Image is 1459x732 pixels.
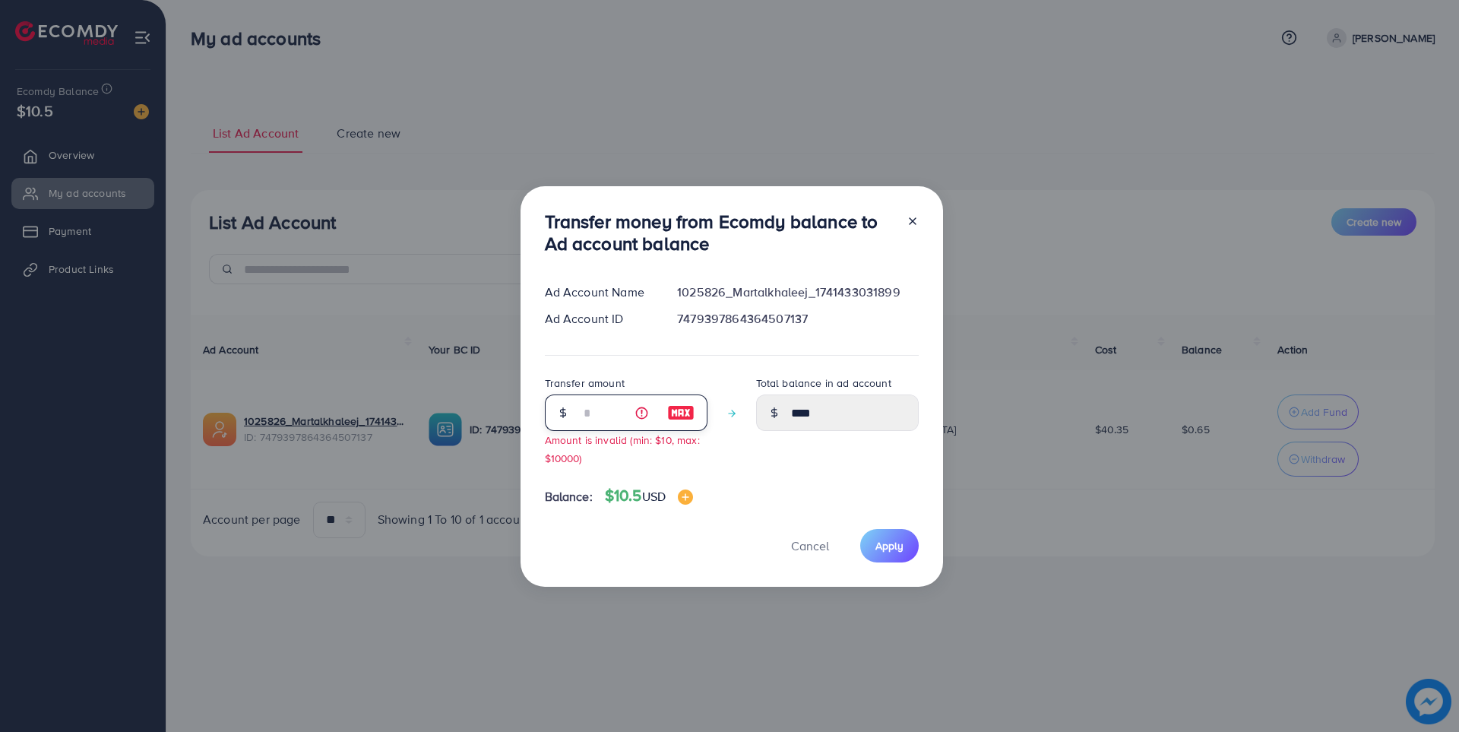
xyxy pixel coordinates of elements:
span: Apply [875,538,904,553]
span: Cancel [791,537,829,554]
div: 7479397864364507137 [665,310,930,328]
button: Apply [860,529,919,562]
h4: $10.5 [605,486,693,505]
div: 1025826_Martalkhaleej_1741433031899 [665,284,930,301]
img: image [667,404,695,422]
span: Balance: [545,488,593,505]
div: Ad Account ID [533,310,666,328]
h3: Transfer money from Ecomdy balance to Ad account balance [545,211,894,255]
img: image [678,490,693,505]
small: Amount is invalid (min: $10, max: $10000) [545,433,700,464]
label: Total balance in ad account [756,376,891,391]
div: Ad Account Name [533,284,666,301]
label: Transfer amount [545,376,625,391]
span: USD [642,488,666,505]
button: Cancel [772,529,848,562]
